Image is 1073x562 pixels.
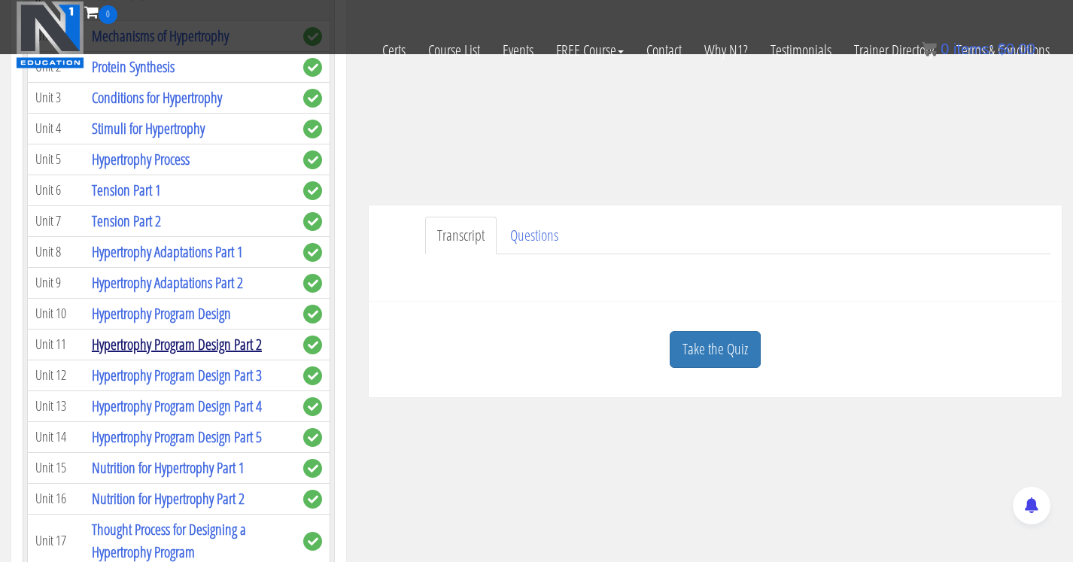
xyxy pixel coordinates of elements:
a: Conditions for Hypertrophy [92,87,222,108]
span: 0 [99,5,117,24]
span: items: [953,41,993,57]
img: icon11.png [922,41,937,56]
td: Unit 12 [28,360,84,390]
td: Unit 9 [28,267,84,298]
span: complete [303,212,322,231]
a: Events [491,24,545,77]
span: complete [303,89,322,108]
td: Unit 16 [28,483,84,514]
span: complete [303,305,322,324]
a: Hypertrophy Program Design Part 5 [92,427,262,447]
span: complete [303,366,322,385]
a: Hypertrophy Adaptations Part 2 [92,272,243,293]
a: Hypertrophy Adaptations Part 1 [92,242,243,262]
span: complete [303,274,322,293]
td: Unit 11 [28,329,84,360]
td: Unit 5 [28,144,84,175]
img: n1-education [16,1,84,68]
span: complete [303,150,322,169]
span: complete [303,336,322,354]
span: $ [998,41,1006,57]
a: Questions [498,217,570,255]
a: FREE Course [545,24,635,77]
a: Certs [371,24,417,77]
td: Unit 6 [28,175,84,205]
td: Unit 8 [28,236,84,267]
a: Nutrition for Hypertrophy Part 2 [92,488,245,509]
a: Tension Part 1 [92,180,161,200]
span: complete [303,532,322,551]
td: Unit 14 [28,421,84,452]
bdi: 0.00 [998,41,1035,57]
span: complete [303,120,322,138]
span: complete [303,181,322,200]
a: Why N1? [693,24,759,77]
a: Take the Quiz [670,331,761,368]
span: complete [303,428,322,447]
a: Thought Process for Designing a Hypertrophy Program [92,519,246,562]
a: Nutrition for Hypertrophy Part 1 [92,457,245,478]
span: complete [303,490,322,509]
a: Hypertrophy Program Design Part 3 [92,365,262,385]
td: Unit 7 [28,205,84,236]
a: Stimuli for Hypertrophy [92,118,205,138]
a: Tension Part 2 [92,211,161,231]
td: Unit 4 [28,113,84,144]
td: Unit 15 [28,452,84,483]
td: Unit 10 [28,298,84,329]
span: complete [303,243,322,262]
a: Contact [635,24,693,77]
td: Unit 3 [28,82,84,113]
a: Hypertrophy Program Design Part 4 [92,396,262,416]
td: Unit 13 [28,390,84,421]
a: Hypertrophy Process [92,149,190,169]
a: Testimonials [759,24,843,77]
span: 0 [941,41,949,57]
a: 0 [84,2,117,22]
span: complete [303,397,322,416]
a: Course List [417,24,491,77]
a: Terms & Conditions [945,24,1061,77]
a: 0 items: $0.00 [922,41,1035,57]
a: Hypertrophy Program Design [92,303,231,324]
a: Transcript [425,217,497,255]
a: Hypertrophy Program Design Part 2 [92,334,262,354]
span: complete [303,459,322,478]
a: Trainer Directory [843,24,945,77]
